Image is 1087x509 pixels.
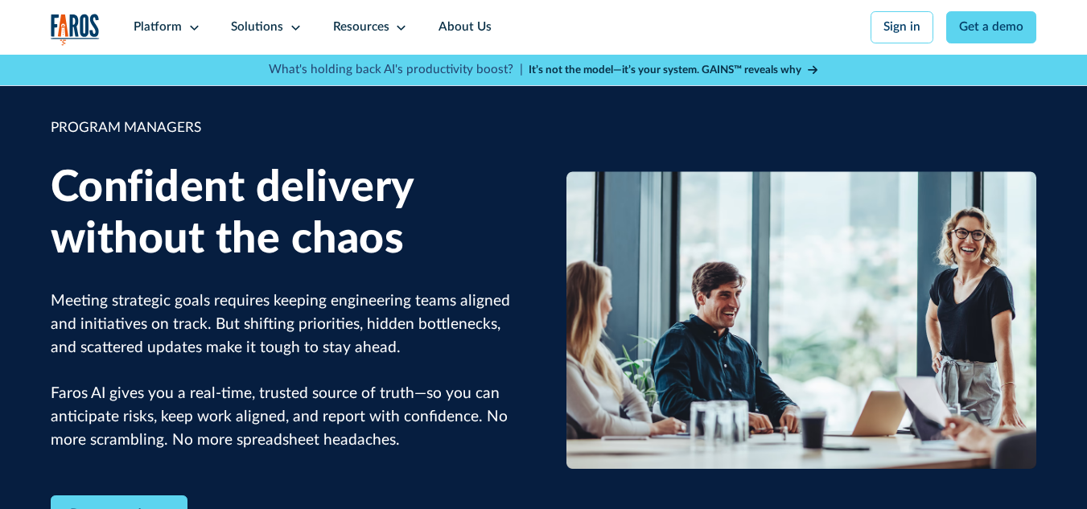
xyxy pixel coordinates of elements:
[269,61,523,80] p: What's holding back AI's productivity boost? |
[231,18,283,37] div: Solutions
[134,18,182,37] div: Platform
[529,62,818,78] a: It’s not the model—it’s your system. GAINS™ reveals why
[51,14,100,46] img: Logo of the analytics and reporting company Faros.
[871,11,934,43] a: Sign in
[529,64,801,76] strong: It’s not the model—it’s your system. GAINS™ reveals why
[51,290,521,452] p: Meeting strategic goals requires keeping engineering teams aligned and initiatives on track. But ...
[51,117,521,138] div: PROGRAM MANAGERS
[51,14,100,46] a: home
[51,162,521,266] h1: Confident delivery without the chaos
[946,11,1037,43] a: Get a demo
[333,18,389,37] div: Resources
